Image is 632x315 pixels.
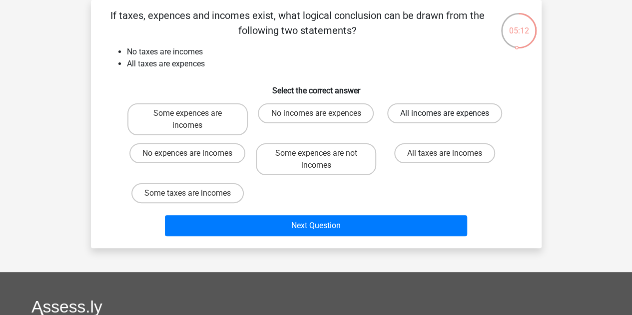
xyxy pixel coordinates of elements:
label: Some expences are incomes [127,103,248,135]
button: Next Question [165,215,467,236]
p: If taxes, expences and incomes exist, what logical conclusion can be drawn from the following two... [107,8,488,38]
li: All taxes are expences [127,58,526,70]
label: All incomes are expences [387,103,502,123]
label: Some expences are not incomes [256,143,376,175]
div: 05:12 [500,12,538,37]
label: All taxes are incomes [394,143,495,163]
label: No expences are incomes [129,143,245,163]
label: Some taxes are incomes [131,183,244,203]
h6: Select the correct answer [107,78,526,95]
li: No taxes are incomes [127,46,526,58]
label: No incomes are expences [258,103,374,123]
